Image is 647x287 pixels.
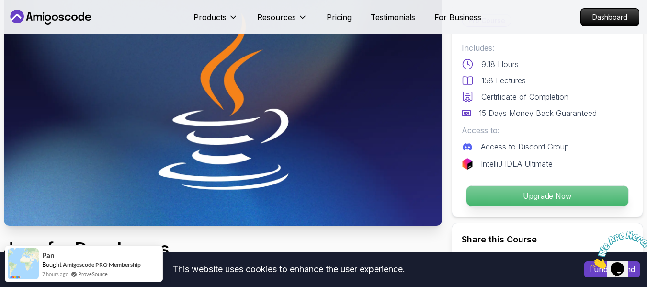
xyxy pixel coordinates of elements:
[581,9,639,26] p: Dashboard
[7,259,570,280] div: This website uses cookies to enhance the user experience.
[371,11,415,23] a: Testimonials
[42,261,62,268] span: Bought
[78,270,108,278] a: ProveSource
[4,239,280,258] h1: Java for Developers
[580,8,639,26] a: Dashboard
[193,11,238,31] button: Products
[462,158,473,170] img: jetbrains logo
[8,248,39,279] img: provesource social proof notification image
[584,261,640,277] button: Accept cookies
[327,11,352,23] a: Pricing
[481,141,569,152] p: Access to Discord Group
[462,233,633,246] h2: Share this Course
[193,11,227,23] p: Products
[588,227,647,273] iframe: chat widget
[479,107,597,119] p: 15 Days Money Back Guaranteed
[466,186,628,206] p: Upgrade Now
[481,58,519,70] p: 9.18 Hours
[257,11,307,31] button: Resources
[434,11,481,23] a: For Business
[257,11,296,23] p: Resources
[4,4,63,42] img: Chat attention grabber
[481,158,553,170] p: IntelliJ IDEA Ultimate
[481,75,526,86] p: 158 Lectures
[481,91,568,103] p: Certificate of Completion
[42,270,68,278] span: 7 hours ago
[462,42,633,54] p: Includes:
[462,125,633,136] p: Access to:
[63,261,141,268] a: Amigoscode PRO Membership
[42,252,55,260] span: Pan
[466,185,629,207] button: Upgrade Now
